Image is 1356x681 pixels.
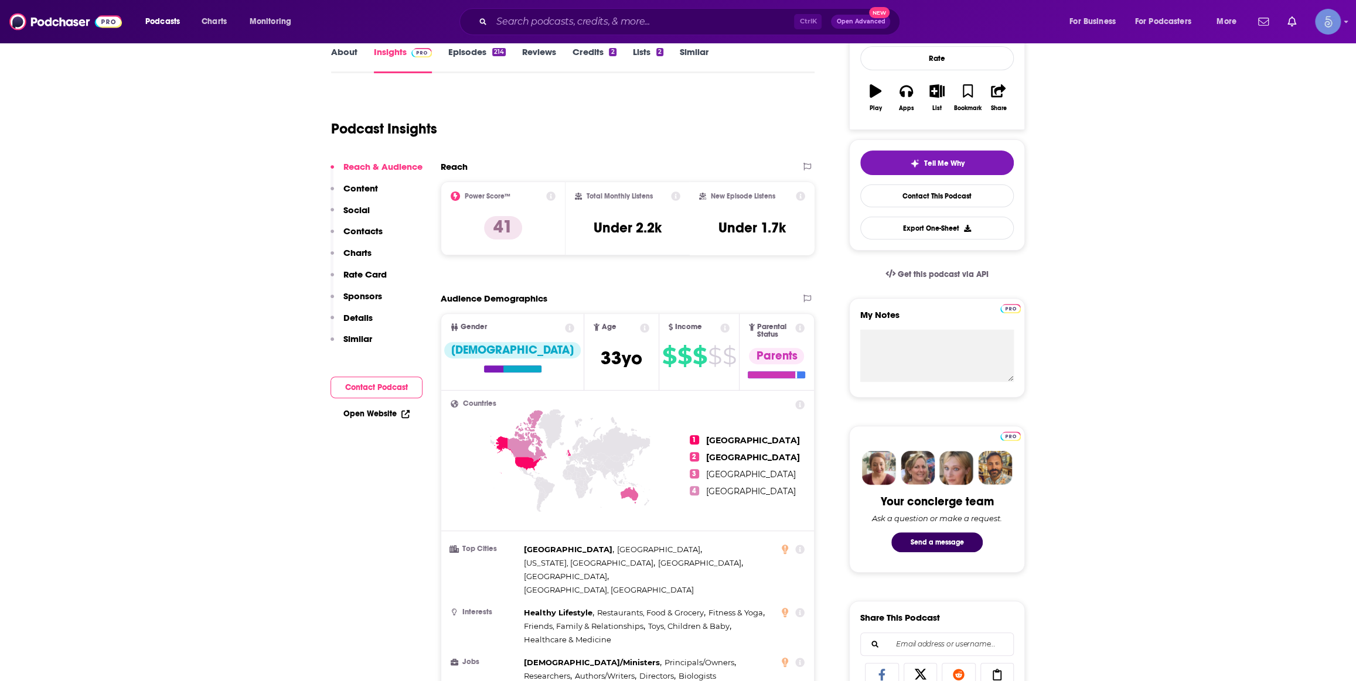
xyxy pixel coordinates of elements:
[343,312,373,323] p: Details
[1283,12,1301,32] a: Show notifications dropdown
[451,545,519,553] h3: Top Cities
[749,348,804,364] div: Parents
[658,558,741,567] span: [GEOGRAPHIC_DATA]
[836,19,885,25] span: Open Advanced
[633,46,663,73] a: Lists2
[869,7,890,18] span: New
[677,347,691,365] span: $
[876,260,998,289] a: Get this podcast via API
[860,46,1014,70] div: Rate
[665,658,734,667] span: Principals/Owners
[331,204,370,226] button: Social
[587,192,653,200] h2: Total Monthly Listens
[331,183,378,204] button: Content
[463,400,496,408] span: Countries
[524,558,653,567] span: [US_STATE], [GEOGRAPHIC_DATA]
[690,435,699,444] span: 1
[343,161,423,172] p: Reach & Audience
[723,347,736,365] span: $
[924,159,965,168] span: Tell Me Why
[1315,9,1341,35] span: Logged in as Spiral5-G1
[978,451,1012,485] img: Jon Profile
[9,11,122,33] a: Podchaser - Follow, Share and Rate Podcasts
[448,46,506,73] a: Episodes214
[343,290,382,302] p: Sponsors
[706,486,796,497] span: [GEOGRAPHIC_DATA]
[901,451,935,485] img: Barbara Profile
[524,658,660,667] span: [DEMOGRAPHIC_DATA]/Ministers
[374,46,432,73] a: InsightsPodchaser Pro
[881,494,994,509] div: Your concierge team
[860,309,1014,330] label: My Notes
[690,452,699,461] span: 2
[524,606,594,620] span: ,
[331,333,372,355] button: Similar
[331,247,372,269] button: Charts
[343,247,372,258] p: Charts
[444,342,581,358] div: [DEMOGRAPHIC_DATA]
[1069,13,1116,30] span: For Business
[648,620,731,633] span: ,
[690,469,699,478] span: 3
[870,105,882,112] div: Play
[706,435,800,446] span: [GEOGRAPHIC_DATA]
[343,204,370,215] p: Social
[1217,13,1236,30] span: More
[680,46,708,73] a: Similar
[331,46,357,73] a: About
[524,656,662,669] span: ,
[639,671,674,680] span: Directors
[757,323,793,338] span: Parental Status
[1000,302,1021,313] a: Pro website
[910,159,919,168] img: tell me why sparkle
[1000,430,1021,441] a: Pro website
[678,671,716,680] span: Biologists
[860,77,891,119] button: Play
[983,77,1014,119] button: Share
[899,105,914,112] div: Apps
[194,12,234,31] a: Charts
[331,161,423,183] button: Reach & Audience
[524,545,612,554] span: [GEOGRAPHIC_DATA]
[693,347,707,365] span: $
[1127,12,1208,31] button: open menu
[597,608,704,617] span: Restaurants, Food & Grocery
[870,633,1004,655] input: Email address or username...
[891,532,983,552] button: Send a message
[617,545,700,554] span: [GEOGRAPHIC_DATA]
[1253,12,1273,32] a: Show notifications dropdown
[331,312,373,334] button: Details
[343,183,378,194] p: Content
[441,161,468,172] h2: Reach
[601,347,642,369] span: 33 yo
[597,606,706,620] span: ,
[524,620,645,633] span: ,
[891,77,921,119] button: Apps
[524,671,570,680] span: Researchers
[451,658,519,666] h3: Jobs
[524,585,694,594] span: [GEOGRAPHIC_DATA], [GEOGRAPHIC_DATA]
[250,13,291,30] span: Monitoring
[573,46,616,73] a: Credits2
[1208,12,1251,31] button: open menu
[708,606,765,620] span: ,
[1061,12,1130,31] button: open menu
[794,14,822,29] span: Ctrl K
[1135,13,1191,30] span: For Podcasters
[1315,9,1341,35] button: Show profile menu
[662,347,676,365] span: $
[922,77,952,119] button: List
[675,323,702,331] span: Income
[860,217,1014,239] button: Export One-Sheet
[465,192,510,200] h2: Power Score™
[648,621,730,631] span: Toys, Children & Baby
[202,13,227,30] span: Charts
[932,105,942,112] div: List
[860,184,1014,207] a: Contact This Podcast
[492,12,794,31] input: Search podcasts, credits, & more...
[658,556,743,570] span: ,
[708,347,721,365] span: $
[708,608,763,617] span: Fitness & Yoga
[860,612,940,623] h3: Share This Podcast
[524,572,607,581] span: [GEOGRAPHIC_DATA]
